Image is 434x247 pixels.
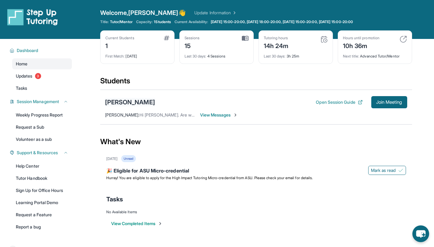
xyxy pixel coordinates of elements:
a: Request a Feature [12,209,72,220]
img: Mark as read [398,168,403,173]
div: Current Students [105,36,134,40]
div: Sessions [185,36,200,40]
a: Help Center [12,161,72,172]
div: 3h 25m [264,50,328,59]
span: Current Availability: [175,19,208,24]
div: [DATE] [106,156,118,161]
img: Chevron Right [231,10,237,16]
div: 15 [185,40,200,50]
span: Mark as read [371,167,396,173]
span: Next title : [343,54,359,58]
span: Updates [16,73,33,79]
button: chat-button [412,225,429,242]
a: Learning Portal Demo [12,197,72,208]
img: card [242,36,249,41]
div: 14h 24m [264,40,289,50]
img: card [320,36,328,43]
img: Chevron-Right [233,113,238,117]
div: 10h 36m [343,40,379,50]
button: Mark as read [368,166,406,175]
span: Support & Resources [17,150,58,156]
button: Open Session Guide [316,99,362,105]
a: Weekly Progress Report [12,110,72,120]
img: card [400,36,407,43]
div: Unread [121,155,136,162]
a: Home [12,58,72,69]
span: Dashboard [17,47,38,54]
div: 🎉 Eligible for ASU Micro-credential [106,167,406,176]
div: [DATE] [105,50,169,59]
span: Tasks [16,85,27,91]
a: Tasks [12,83,72,94]
div: 1 [105,40,134,50]
div: 4 Sessions [185,50,249,59]
div: What's New [100,128,412,155]
span: Join Meeting [376,100,402,104]
a: Tutor Handbook [12,173,72,184]
span: Hurray! You are eligible to apply for the High Impact Tutoring Micro-credential from ASU. Please ... [106,176,313,180]
div: Students [100,76,412,89]
span: Tutor/Mentor [110,19,132,24]
span: 1 Students [154,19,171,24]
div: [PERSON_NAME] [105,98,155,106]
span: [DATE] 15:00-20:00, [DATE] 18:00-20:00, [DATE] 15:00-20:00, [DATE] 15:00-20:00 [211,19,353,24]
a: Volunteer as a sub [12,134,72,145]
a: [DATE] 15:00-20:00, [DATE] 18:00-20:00, [DATE] 15:00-20:00, [DATE] 15:00-20:00 [210,19,354,24]
button: Join Meeting [371,96,407,108]
img: card [164,36,169,40]
span: Home [16,61,27,67]
a: Sign Up for Office Hours [12,185,72,196]
img: logo [7,9,58,26]
span: Capacity: [136,19,153,24]
span: First Match : [105,54,125,58]
span: Last 30 days : [264,54,286,58]
div: Advanced Tutor/Mentor [343,50,407,59]
span: 3 [35,73,41,79]
button: Session Management [14,99,68,105]
a: Report a bug [12,221,72,232]
span: Tasks [106,195,123,204]
span: Welcome, [PERSON_NAME] 👋 [100,9,186,17]
div: Tutoring hours [264,36,289,40]
button: View Completed Items [111,221,163,227]
a: Update Information [194,10,237,16]
span: Session Management [17,99,59,105]
span: Title: [100,19,109,24]
div: Hours until promotion [343,36,379,40]
button: Dashboard [14,47,68,54]
div: No Available Items [106,210,406,214]
span: View Messages [200,112,238,118]
a: Request a Sub [12,122,72,133]
span: Last 30 days : [185,54,206,58]
span: [PERSON_NAME] : [105,112,139,117]
button: Support & Resources [14,150,68,156]
span: Hi [PERSON_NAME]. Are we still on for [DATE]? [139,112,231,117]
a: Updates3 [12,71,72,82]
